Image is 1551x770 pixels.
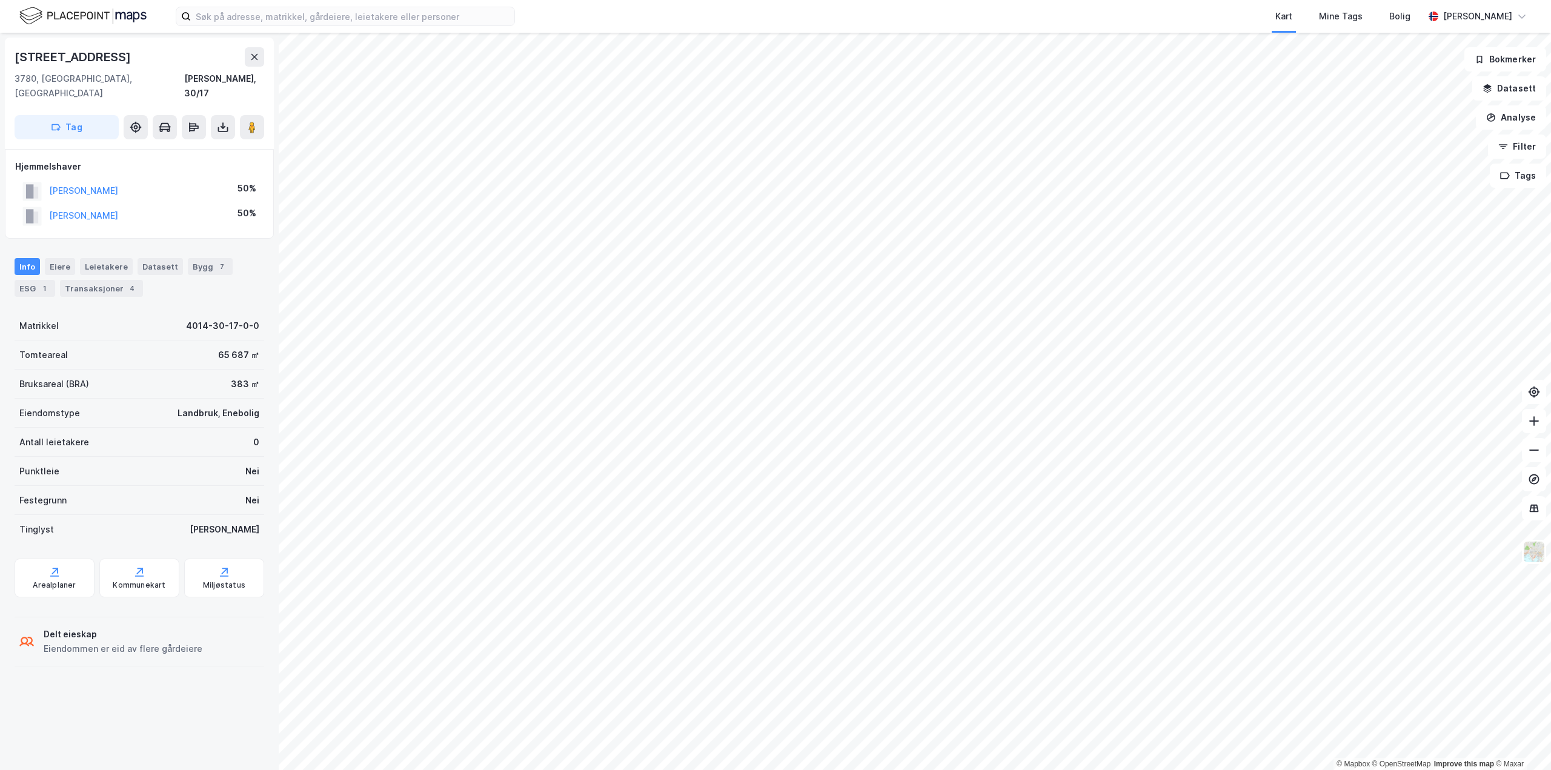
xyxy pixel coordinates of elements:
button: Analyse [1476,105,1546,130]
div: Miljøstatus [203,580,245,590]
div: Tinglyst [19,522,54,537]
div: [PERSON_NAME] [1443,9,1512,24]
button: Tags [1490,164,1546,188]
div: Bolig [1389,9,1410,24]
div: 65 687 ㎡ [218,348,259,362]
div: Festegrunn [19,493,67,508]
div: [PERSON_NAME], 30/17 [184,71,264,101]
div: Delt eieskap [44,627,202,642]
div: Transaksjoner [60,280,143,297]
div: 0 [253,435,259,450]
div: [STREET_ADDRESS] [15,47,133,67]
input: Søk på adresse, matrikkel, gårdeiere, leietakere eller personer [191,7,514,25]
div: ESG [15,280,55,297]
button: Filter [1488,134,1546,159]
div: 4014-30-17-0-0 [186,319,259,333]
div: Antall leietakere [19,435,89,450]
div: 4 [126,282,138,294]
div: Landbruk, Enebolig [178,406,259,420]
div: Mine Tags [1319,9,1363,24]
a: Mapbox [1337,760,1370,768]
iframe: Chat Widget [1490,712,1551,770]
div: Eiere [45,258,75,275]
div: 7 [216,261,228,273]
div: 50% [237,206,256,221]
div: Bruksareal (BRA) [19,377,89,391]
div: Matrikkel [19,319,59,333]
button: Datasett [1472,76,1546,101]
div: 3780, [GEOGRAPHIC_DATA], [GEOGRAPHIC_DATA] [15,71,184,101]
div: Kart [1275,9,1292,24]
div: Eiendommen er eid av flere gårdeiere [44,642,202,656]
div: 1 [38,282,50,294]
div: Nei [245,464,259,479]
div: Hjemmelshaver [15,159,264,174]
div: Leietakere [80,258,133,275]
div: [PERSON_NAME] [190,522,259,537]
div: 50% [237,181,256,196]
div: Arealplaner [33,580,76,590]
div: Kommunekart [113,580,165,590]
div: Punktleie [19,464,59,479]
img: logo.f888ab2527a4732fd821a326f86c7f29.svg [19,5,147,27]
div: Nei [245,493,259,508]
div: Tomteareal [19,348,68,362]
button: Tag [15,115,119,139]
img: Z [1523,540,1546,563]
div: 383 ㎡ [231,377,259,391]
div: Bygg [188,258,233,275]
div: Datasett [138,258,183,275]
div: Info [15,258,40,275]
a: Improve this map [1434,760,1494,768]
div: Eiendomstype [19,406,80,420]
button: Bokmerker [1464,47,1546,71]
a: OpenStreetMap [1372,760,1431,768]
